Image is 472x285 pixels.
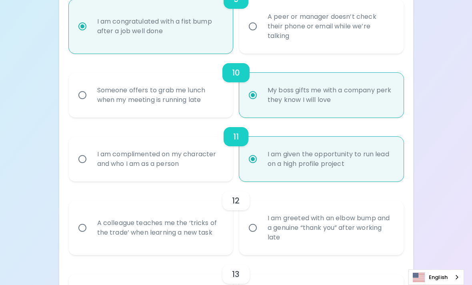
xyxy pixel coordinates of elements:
div: I am complimented on my character and who I am as a person [91,140,229,178]
div: My boss gifts me with a company perk they know I will love [261,76,399,114]
div: A colleague teaches me the ‘tricks of the trade’ when learning a new task [91,209,229,247]
h6: 12 [232,194,240,207]
div: I am congratulated with a fist bump after a job well done [91,7,229,46]
h6: 10 [232,66,240,79]
aside: Language selected: English [408,269,464,285]
div: choice-group-check [69,54,404,118]
div: Language [408,269,464,285]
div: I am given the opportunity to run lead on a high profile project [261,140,399,178]
h6: 11 [233,130,239,143]
div: choice-group-check [69,181,404,255]
div: I am greeted with an elbow bump and a genuine “thank you” after working late [261,204,399,252]
h6: 13 [232,268,240,281]
div: choice-group-check [69,118,404,181]
div: Someone offers to grab me lunch when my meeting is running late [91,76,229,114]
div: A peer or manager doesn’t check their phone or email while we’re talking [261,2,399,50]
a: English [409,270,464,285]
